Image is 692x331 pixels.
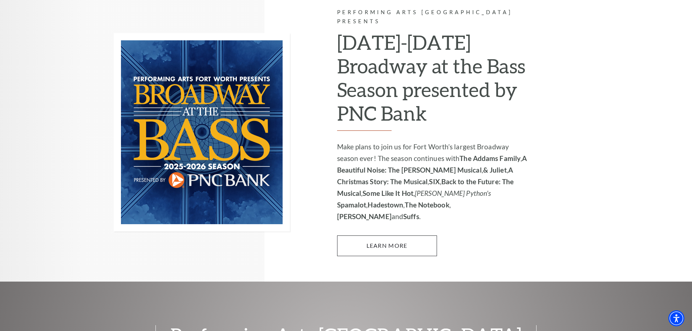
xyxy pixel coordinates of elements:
strong: [PERSON_NAME] [337,212,392,221]
strong: Spamalot [337,201,367,209]
strong: A Christmas Story: The Musical [337,166,513,186]
h2: [DATE]-[DATE] Broadway at the Bass Season presented by PNC Bank [337,31,531,131]
strong: & Juliet [483,166,507,174]
strong: A Beautiful Noise: The [PERSON_NAME] Musical [337,154,527,174]
div: Accessibility Menu [668,310,684,326]
img: Performing Arts Fort Worth Presents [114,33,290,231]
a: Learn More 2025-2026 Broadway at the Bass Season presented by PNC Bank [337,235,437,256]
strong: The Addams Family [460,154,521,162]
strong: The Notebook [405,201,449,209]
strong: Suffs [403,212,419,221]
strong: Some Like It Hot [363,189,413,197]
p: Performing Arts [GEOGRAPHIC_DATA] Presents [337,8,531,26]
strong: SIX [429,177,440,186]
strong: Hadestown [368,201,403,209]
em: [PERSON_NAME] Python's [415,189,491,197]
p: Make plans to join us for Fort Worth’s largest Broadway season ever! The season continues with , ... [337,141,531,222]
strong: Back to the Future: The Musical [337,177,514,197]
